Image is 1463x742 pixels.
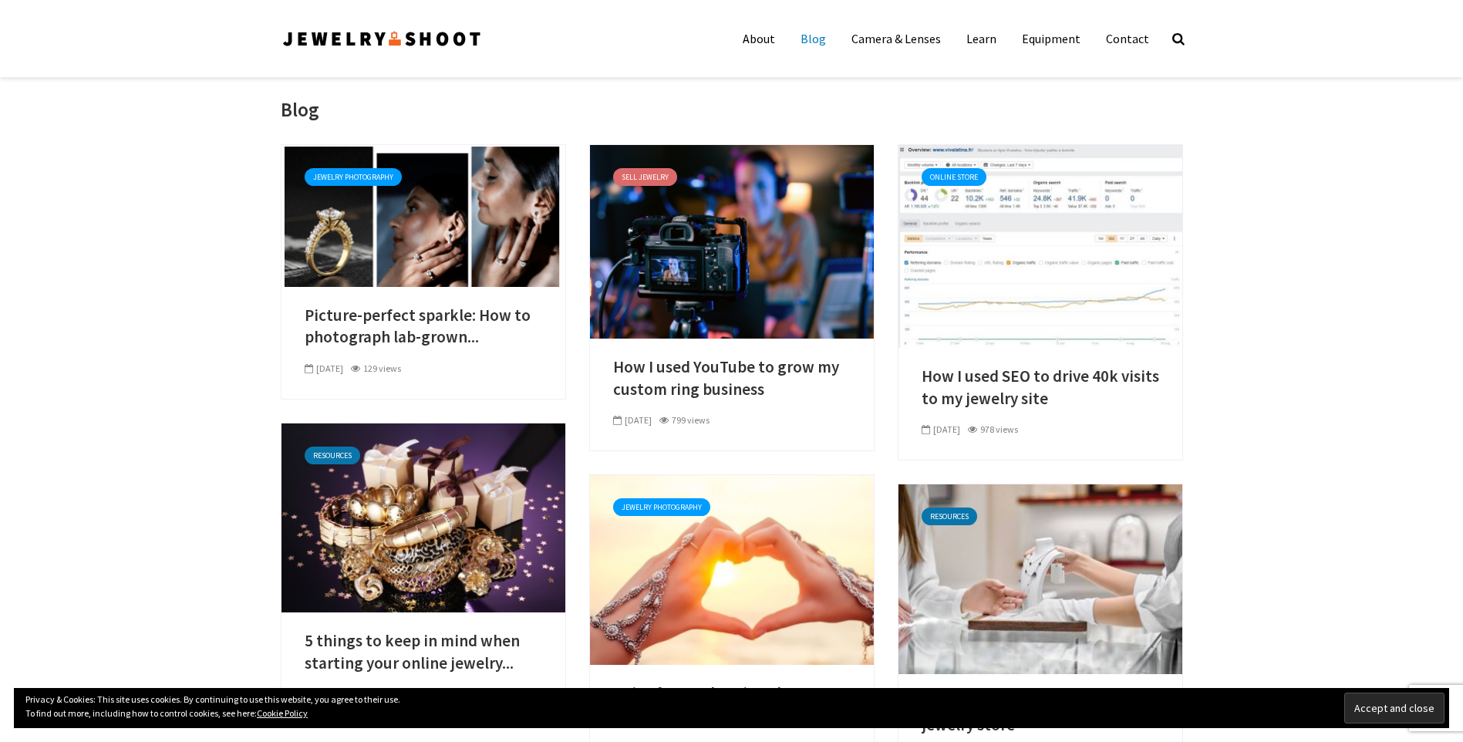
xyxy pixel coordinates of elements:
[898,237,1182,252] a: How I used SEO to drive 40k visits to my jewelry site
[305,168,402,186] a: Jewelry Photography
[613,683,851,727] a: 6 tips for outdoor jewelry photography
[731,23,787,54] a: About
[1010,23,1092,54] a: Equipment
[1094,23,1161,54] a: Contact
[922,508,977,525] a: Resources
[590,561,874,576] a: 6 tips for outdoor jewelry photography
[613,414,652,426] span: [DATE]
[305,363,343,374] span: [DATE]
[305,305,542,349] a: Picture-perfect sparkle: How to photograph lab-grown...
[613,168,677,186] a: Sell Jewelry
[351,362,401,376] div: 129 views
[922,366,1159,410] a: How I used SEO to drive 40k visits to my jewelry site
[840,23,952,54] a: Camera & Lenses
[590,232,874,248] a: How I used YouTube to grow my custom ring business
[257,707,308,719] a: Cookie Policy
[305,447,360,464] a: Resources
[1344,693,1444,723] input: Accept and close
[968,423,1018,437] div: 978 views
[281,509,565,524] a: 5 things to keep in mind when starting your online jewelry business
[305,630,542,674] a: 5 things to keep in mind when starting your online jewelry...
[922,168,986,186] a: Online Store
[922,423,960,435] span: [DATE]
[281,97,319,123] h1: Blog
[898,570,1182,585] a: Choosing POS software for your jewelry store
[659,413,710,427] div: 799 views
[281,207,565,222] a: Picture-perfect sparkle: How to photograph lab-grown diamonds and moissanite rings
[613,356,851,400] a: How I used YouTube to grow my custom ring business
[14,688,1449,728] div: Privacy & Cookies: This site uses cookies. By continuing to use this website, you agree to their ...
[613,498,710,516] a: Jewelry Photography
[281,26,483,51] img: Jewelry Photographer Bay Area - San Francisco | Nationwide via Mail
[955,23,1008,54] a: Learn
[789,23,838,54] a: Blog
